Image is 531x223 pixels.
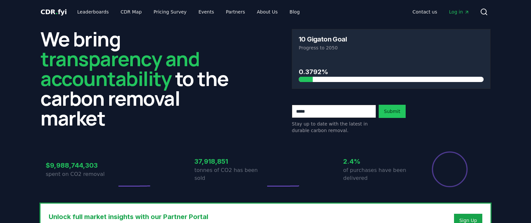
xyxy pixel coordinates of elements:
[252,6,283,18] a: About Us
[299,67,484,77] h3: 0.3792%
[343,166,414,182] p: of purchases have been delivered
[72,6,114,18] a: Leaderboards
[72,6,305,18] nav: Main
[299,36,347,42] h3: 10 Gigaton Goal
[284,6,305,18] a: Blog
[115,6,147,18] a: CDR Map
[46,160,117,170] h3: $9,988,744,303
[40,7,67,16] a: CDR.fyi
[444,6,475,18] a: Log in
[431,151,468,188] div: Percentage of sales delivered
[221,6,250,18] a: Partners
[407,6,475,18] nav: Main
[343,156,414,166] h3: 2.4%
[194,156,265,166] h3: 37,918,851
[299,44,484,51] p: Progress to 2050
[449,9,469,15] span: Log in
[40,45,199,92] span: transparency and accountability
[292,121,376,134] p: Stay up to date with the latest in durable carbon removal.
[40,8,67,16] span: CDR fyi
[46,170,117,178] p: spent on CO2 removal
[379,105,406,118] button: Submit
[40,29,239,128] h2: We bring to the carbon removal market
[194,166,265,182] p: tonnes of CO2 has been sold
[56,8,58,16] span: .
[407,6,442,18] a: Contact us
[193,6,219,18] a: Events
[49,212,335,222] h3: Unlock full market insights with our Partner Portal
[148,6,192,18] a: Pricing Survey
